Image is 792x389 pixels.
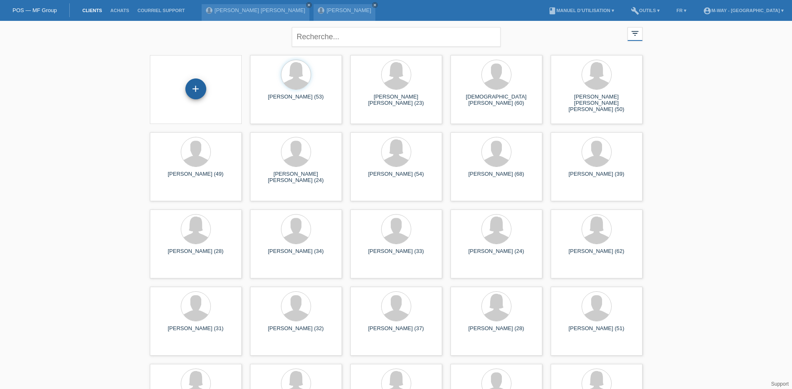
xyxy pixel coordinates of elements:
[257,248,335,261] div: [PERSON_NAME] (34)
[78,8,106,13] a: Clients
[292,27,501,47] input: Recherche...
[13,7,57,13] a: POS — MF Group
[307,3,311,7] i: close
[457,248,536,261] div: [PERSON_NAME] (24)
[157,325,235,338] div: [PERSON_NAME] (31)
[157,248,235,261] div: [PERSON_NAME] (28)
[357,171,435,184] div: [PERSON_NAME] (54)
[672,8,691,13] a: FR ▾
[627,8,664,13] a: buildOutils ▾
[457,171,536,184] div: [PERSON_NAME] (68)
[157,171,235,184] div: [PERSON_NAME] (49)
[133,8,189,13] a: Courriel Support
[257,171,335,184] div: [PERSON_NAME] [PERSON_NAME] (24)
[372,2,378,8] a: close
[557,248,636,261] div: [PERSON_NAME] (62)
[257,325,335,338] div: [PERSON_NAME] (32)
[357,93,435,107] div: [PERSON_NAME] [PERSON_NAME] (23)
[557,325,636,338] div: [PERSON_NAME] (51)
[326,7,371,13] a: [PERSON_NAME]
[457,93,536,107] div: [DEMOGRAPHIC_DATA][PERSON_NAME] (60)
[631,7,639,15] i: build
[373,3,377,7] i: close
[630,29,640,38] i: filter_list
[357,248,435,261] div: [PERSON_NAME] (33)
[457,325,536,338] div: [PERSON_NAME] (28)
[215,7,305,13] a: [PERSON_NAME] [PERSON_NAME]
[557,171,636,184] div: [PERSON_NAME] (39)
[257,93,335,107] div: [PERSON_NAME] (53)
[357,325,435,338] div: [PERSON_NAME] (37)
[771,381,789,387] a: Support
[557,93,636,109] div: [PERSON_NAME] [PERSON_NAME] [PERSON_NAME] (50)
[699,8,788,13] a: account_circlem-way - [GEOGRAPHIC_DATA] ▾
[106,8,133,13] a: Achats
[703,7,711,15] i: account_circle
[544,8,618,13] a: bookManuel d’utilisation ▾
[186,82,206,96] div: Enregistrer le client
[306,2,312,8] a: close
[548,7,557,15] i: book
